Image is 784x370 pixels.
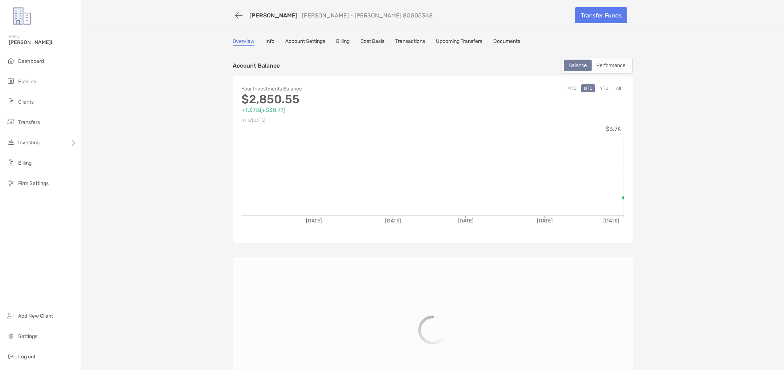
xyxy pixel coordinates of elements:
[241,95,433,104] p: $2,850.55
[385,218,401,224] tspan: [DATE]
[18,333,37,339] span: Settings
[606,125,621,132] tspan: $3.7K
[233,38,254,46] a: Overview
[241,105,433,114] p: +1.37% ( +$38.77 )
[7,117,15,126] img: transfers icon
[7,138,15,146] img: investing icon
[597,84,611,92] button: YTD
[537,218,553,224] tspan: [DATE]
[302,12,433,19] p: [PERSON_NAME] - [PERSON_NAME] 8OG05348
[18,313,53,319] span: Add New Client
[7,77,15,85] img: pipeline icon
[336,38,350,46] a: Billing
[7,56,15,65] img: dashboard icon
[9,3,35,29] img: Zoe Logo
[7,178,15,187] img: firm-settings icon
[18,58,44,64] span: Dashboard
[360,38,384,46] a: Cost Basis
[564,60,591,71] div: Balance
[7,158,15,167] img: billing icon
[233,61,280,70] p: Account Balance
[18,180,49,186] span: Firm Settings
[241,84,433,93] p: Your Investments Balance
[581,84,595,92] button: QTD
[18,160,32,166] span: Billing
[575,7,627,23] a: Transfer Funds
[18,99,34,105] span: Clients
[395,38,425,46] a: Transactions
[493,38,520,46] a: Documents
[241,116,433,125] p: As of [DATE]
[592,60,629,71] div: Performance
[7,331,15,340] img: settings icon
[561,57,633,74] div: segmented control
[18,140,40,146] span: Investing
[285,38,325,46] a: Account Settings
[603,218,619,224] tspan: [DATE]
[265,38,274,46] a: Info
[7,97,15,106] img: clients icon
[18,354,36,360] span: Log out
[613,84,624,92] button: All
[436,38,482,46] a: Upcoming Transfers
[18,79,36,85] span: Pipeline
[564,84,579,92] button: MTD
[9,39,77,45] span: [PERSON_NAME]!
[7,311,15,320] img: add_new_client icon
[18,119,40,125] span: Transfers
[7,352,15,361] img: logout icon
[249,12,298,19] a: [PERSON_NAME]
[306,218,322,224] tspan: [DATE]
[458,218,474,224] tspan: [DATE]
